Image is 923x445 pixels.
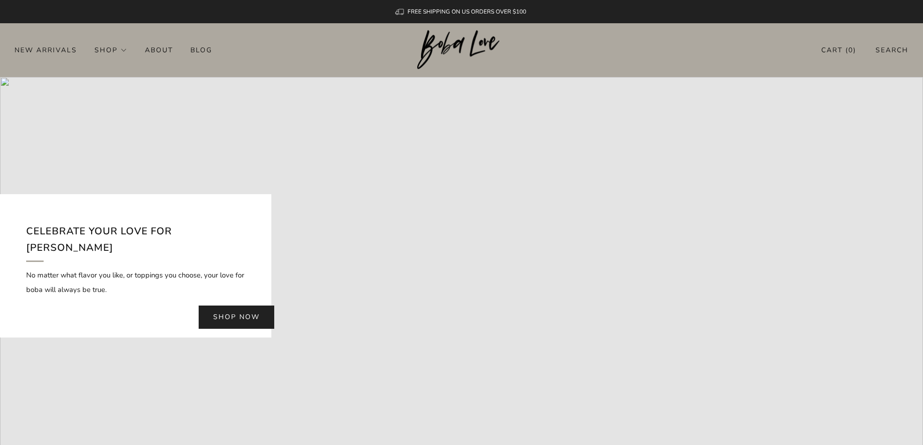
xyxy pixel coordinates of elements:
[26,223,245,261] h2: Celebrate your love for [PERSON_NAME]
[876,42,908,58] a: Search
[145,42,173,58] a: About
[199,306,274,329] a: Shop now
[417,30,506,70] img: Boba Love
[407,8,526,15] span: FREE SHIPPING ON US ORDERS OVER $100
[94,42,127,58] a: Shop
[15,42,77,58] a: New Arrivals
[848,46,853,55] items-count: 0
[821,42,856,58] a: Cart
[26,268,245,297] p: No matter what flavor you like, or toppings you choose, your love for boba will always be true.
[190,42,212,58] a: Blog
